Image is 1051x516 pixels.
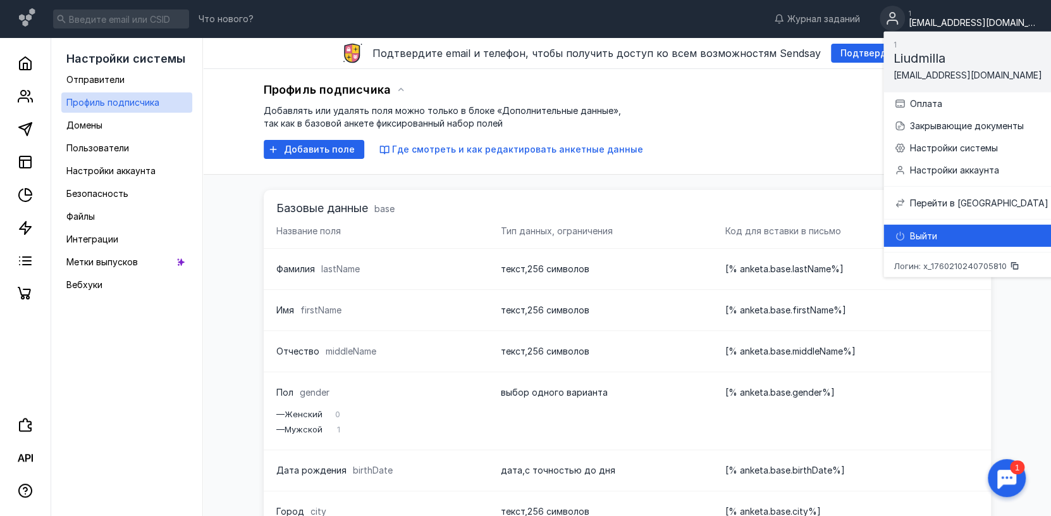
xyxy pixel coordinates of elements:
[53,9,189,28] input: Введите email или CSID
[300,305,341,315] span: firstName
[909,97,1048,110] div: Оплата
[488,372,713,450] div: выбор одного варианта
[379,143,643,156] button: Где смотреть и как редактировать анкетные данные
[66,211,95,222] span: Файлы
[372,47,821,60] span: Подтвердите email и телефон, чтобы получить доступ ко всем возможностям Sendsay
[713,290,937,330] div: [% anketa. base . firstName %]
[893,261,1006,270] span: Логин: x_1760210240705810
[909,9,1035,17] div: 1
[276,406,323,422] div: — Женский
[66,74,125,85] span: Отправители
[335,406,340,422] div: 0
[909,163,1048,176] div: Настройки аккаунта
[909,141,1048,154] div: Настройки системы
[61,70,192,90] a: Отправители
[337,422,340,437] div: 1
[840,48,902,59] span: Подтвердить
[353,465,393,475] span: birthDate
[61,252,192,272] a: Метки выпусков
[893,70,1042,80] span: [EMAIL_ADDRESS][DOMAIN_NAME]
[713,372,937,450] div: [% anketa. base . gender %]
[61,92,192,113] a: Профиль подписчика
[61,184,192,204] a: Безопасность
[713,450,937,491] div: [% anketa. base . birthDate %]
[488,249,713,289] div: текст , 256 символов
[192,15,260,23] a: Что нового?
[66,234,118,244] span: Интеграции
[276,346,319,356] span: Отчество
[28,8,43,22] div: 1
[264,83,391,96] span: Профиль подписчика
[488,227,713,236] div: Тип данных, ограничения
[909,119,1048,132] div: Закрывающие документы
[909,196,1048,209] div: Перейти в [GEOGRAPHIC_DATA]
[321,263,360,274] span: lastName
[66,165,156,176] span: Настройки аккаунта
[61,275,192,295] a: Вебхуки
[66,188,128,199] span: Безопасность
[61,115,192,135] a: Домены
[768,13,866,25] a: Журнал заданий
[276,465,347,475] span: Дата рождения
[66,279,102,290] span: Вебхуки
[713,249,937,289] div: [% anketa. base . lastName %]
[893,51,945,66] span: Liudmilla
[893,40,896,49] span: 1
[488,290,713,330] div: текст , 256 символов
[66,256,138,267] span: Метки выпусков
[276,263,315,274] span: Фамилия
[276,201,368,215] span: Базовые данные
[61,138,192,158] a: Пользователи
[374,203,395,214] span: base
[199,15,254,23] span: Что нового?
[61,229,192,249] a: Интеграции
[713,331,937,372] div: [% anketa. base . middleName %]
[909,18,1035,28] div: [EMAIL_ADDRESS][DOMAIN_NAME]
[284,144,355,155] span: Добавить поле
[66,97,159,108] span: Профиль подписчика
[66,52,185,65] span: Настройки системы
[61,161,192,181] a: Настройки аккаунта
[66,120,102,130] span: Домены
[787,13,860,25] span: Журнал заданий
[264,227,488,236] div: Название поля
[488,331,713,372] div: текст , 256 символов
[276,422,323,437] div: — Мужской
[488,450,713,491] div: дата , с точностью до дня
[392,144,643,154] span: Где смотреть и как редактировать анкетные данные
[276,305,294,315] span: Имя
[326,346,376,356] span: middleName
[264,105,621,129] span: Добавлять или удалять поля можно только в блоке «Дополнительные данные», так как в базовой анкете...
[831,44,912,63] button: Подтвердить
[300,387,329,398] span: gender
[264,140,364,159] button: Добавить поле
[66,142,129,153] span: Пользователи
[909,229,1048,242] div: Выйти
[61,206,192,227] a: Файлы
[713,227,937,236] div: Код для вставки в письмо
[276,387,293,398] span: Пол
